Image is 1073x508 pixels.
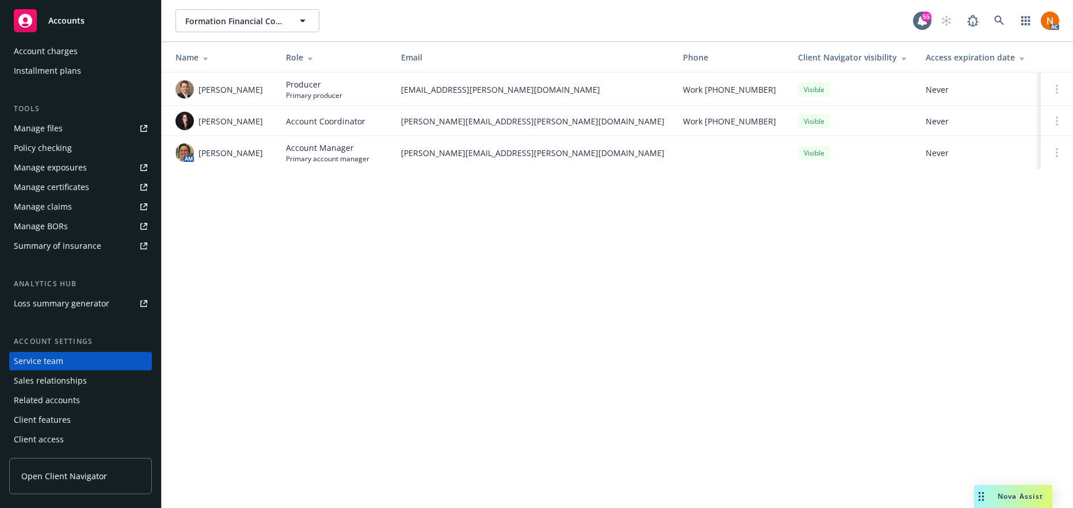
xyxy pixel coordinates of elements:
[9,371,152,390] a: Sales relationships
[401,115,665,127] span: [PERSON_NAME][EMAIL_ADDRESS][PERSON_NAME][DOMAIN_NAME]
[14,237,101,255] div: Summary of insurance
[14,411,71,429] div: Client features
[9,158,152,177] a: Manage exposures
[9,278,152,290] div: Analytics hub
[14,352,63,370] div: Service team
[175,9,319,32] button: Formation Financial Consulting
[926,115,1034,127] span: Never
[14,158,87,177] div: Manage exposures
[14,294,109,313] div: Loss summary generator
[961,9,984,32] a: Report a Bug
[974,485,988,508] div: Drag to move
[683,115,776,127] span: Work [PHONE_NUMBER]
[14,198,72,216] div: Manage claims
[1014,9,1037,32] a: Switch app
[14,391,80,410] div: Related accounts
[798,51,907,63] div: Client Navigator visibility
[9,139,152,157] a: Policy checking
[683,84,776,96] span: Work [PHONE_NUMBER]
[401,84,665,96] span: [EMAIL_ADDRESS][PERSON_NAME][DOMAIN_NAME]
[798,146,830,160] div: Visible
[185,15,285,27] span: Formation Financial Consulting
[48,16,85,25] span: Accounts
[9,294,152,313] a: Loss summary generator
[286,115,365,127] span: Account Coordinator
[921,12,931,22] div: 55
[14,430,64,449] div: Client access
[9,5,152,37] a: Accounts
[175,80,194,98] img: photo
[175,143,194,162] img: photo
[926,51,1034,63] div: Access expiration date
[9,352,152,370] a: Service team
[175,51,268,63] div: Name
[9,119,152,138] a: Manage files
[14,119,63,138] div: Manage files
[9,42,152,60] a: Account charges
[286,78,342,90] span: Producer
[9,62,152,80] a: Installment plans
[9,217,152,236] a: Manage BORs
[9,237,152,255] a: Summary of insurance
[14,371,87,390] div: Sales relationships
[988,9,1011,32] a: Search
[14,62,81,80] div: Installment plans
[9,411,152,429] a: Client features
[926,84,1034,96] span: Never
[9,198,152,216] a: Manage claims
[1041,12,1059,30] img: photo
[286,90,342,100] span: Primary producer
[286,51,383,63] div: Role
[9,103,152,115] div: Tools
[175,112,194,130] img: photo
[935,9,958,32] a: Start snowing
[286,142,369,154] span: Account Manager
[9,178,152,196] a: Manage certificates
[798,114,830,128] div: Visible
[198,84,263,96] span: [PERSON_NAME]
[21,470,107,482] span: Open Client Navigator
[9,391,152,410] a: Related accounts
[9,336,152,347] div: Account settings
[14,178,89,196] div: Manage certificates
[198,115,263,127] span: [PERSON_NAME]
[926,147,1034,159] span: Never
[9,430,152,449] a: Client access
[998,491,1043,501] span: Nova Assist
[401,51,665,63] div: Email
[14,139,72,157] div: Policy checking
[798,82,830,97] div: Visible
[286,154,369,164] span: Primary account manager
[198,147,263,159] span: [PERSON_NAME]
[14,217,68,236] div: Manage BORs
[974,485,1052,508] button: Nova Assist
[401,147,665,159] span: [PERSON_NAME][EMAIL_ADDRESS][PERSON_NAME][DOMAIN_NAME]
[683,51,780,63] div: Phone
[14,42,78,60] div: Account charges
